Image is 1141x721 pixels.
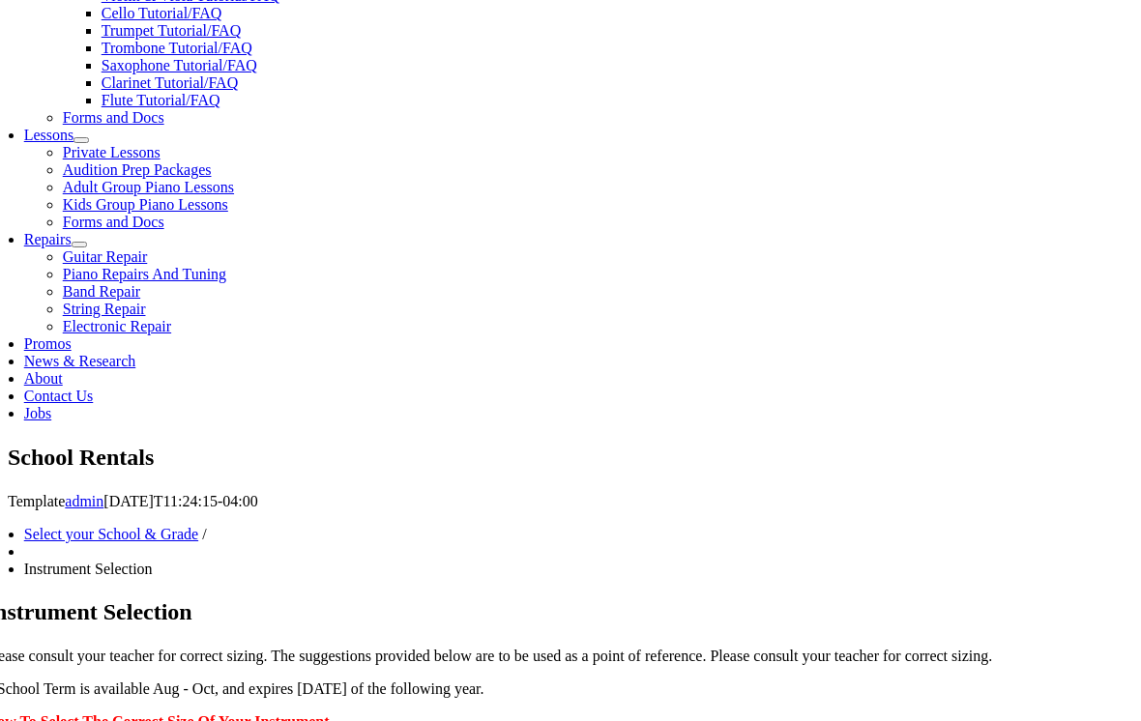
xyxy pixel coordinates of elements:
[65,493,103,509] a: admin
[63,318,171,334] a: Electronic Repair
[202,526,206,542] span: /
[102,92,220,108] a: Flute Tutorial/FAQ
[8,442,1133,475] h1: School Rentals
[63,109,164,126] a: Forms and Docs
[102,74,239,91] a: Clarinet Tutorial/FAQ
[24,405,51,421] a: Jobs
[24,127,74,143] a: Lessons
[24,231,72,247] a: Repairs
[102,40,252,56] a: Trombone Tutorial/FAQ
[24,353,136,369] a: News & Research
[63,144,161,160] a: Private Lessons
[63,179,234,195] a: Adult Group Piano Lessons
[73,137,89,143] button: Open submenu of Lessons
[63,196,228,213] a: Kids Group Piano Lessons
[24,526,198,542] a: Select your School & Grade
[72,242,87,247] button: Open submenu of Repairs
[63,161,212,178] a: Audition Prep Packages
[103,493,257,509] span: [DATE]T11:24:15-04:00
[63,266,226,282] a: Piano Repairs And Tuning
[8,442,1133,475] section: Page Title Bar
[24,370,63,387] a: About
[102,57,257,73] a: Saxophone Tutorial/FAQ
[24,335,72,352] a: Promos
[102,5,222,21] a: Cello Tutorial/FAQ
[63,283,140,300] a: Band Repair
[102,22,241,39] a: Trumpet Tutorial/FAQ
[24,388,94,404] a: Contact Us
[63,248,148,265] a: Guitar Repair
[63,214,164,230] a: Forms and Docs
[63,301,146,317] a: String Repair
[8,493,65,509] span: Template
